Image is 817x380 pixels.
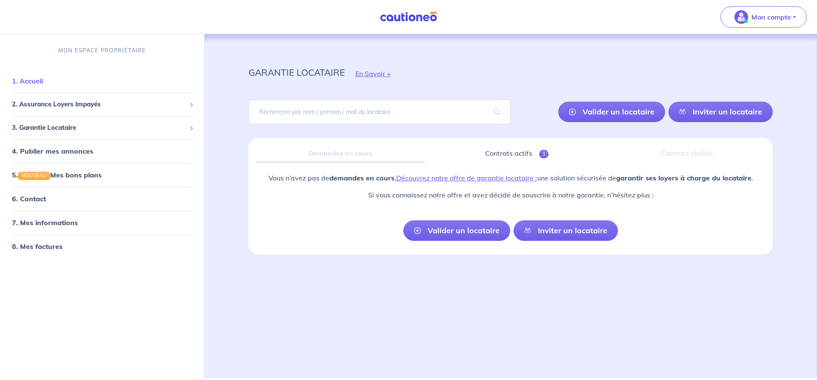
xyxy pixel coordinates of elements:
div: 4. Publier mes annonces [3,143,201,160]
div: 1. Accueil [3,73,201,90]
p: Vous n’avez pas de . une solution sécurisée de . [269,173,753,183]
a: Contrats actifs1 [432,145,602,163]
a: Inviter un locataire [668,102,773,122]
a: Découvrez notre offre de garantie locataire : [396,174,537,182]
strong: garantir ses loyers à charge du locataire [616,174,751,182]
img: illu_account_valid_menu.svg [734,10,748,24]
a: Inviter un locataire [514,220,618,241]
p: Mon compte [751,12,791,22]
img: Cautioneo [377,11,440,22]
a: 7. Mes informations [12,219,78,227]
a: 5.NOUVEAUMes bons plans [12,171,102,180]
div: 2. Assurance Loyers Impayés [3,97,201,113]
span: search [483,100,511,124]
a: 4. Publier mes annonces [12,147,93,156]
a: Valider un locataire [558,102,665,122]
a: 1. Accueil [12,77,43,86]
div: 6. Contact [3,191,201,208]
div: 8. Mes factures [3,238,201,255]
a: Valider un locataire [403,220,510,241]
span: 1 [539,150,549,158]
button: En Savoir + [345,61,402,86]
button: illu_account_valid_menu.svgMon compte [720,6,807,28]
strong: demandes en cours [329,174,394,182]
a: 6. Contact [12,195,46,203]
div: 7. Mes informations [3,214,201,231]
input: Rechercher par nom / prénom / mail du locataire [249,100,511,124]
p: garantie locataire [249,65,345,80]
p: MON ESPACE PROPRIÉTAIRE [58,46,146,54]
span: 3. Garantie Locataire [12,123,186,133]
a: 8. Mes factures [12,243,63,251]
span: 2. Assurance Loyers Impayés [12,100,186,110]
div: 5.NOUVEAUMes bons plans [3,167,201,184]
div: 3. Garantie Locataire [3,120,201,136]
p: Si vous connaissez notre offre et avez décidé de souscrire à notre garantie, n’hésitez plus : [269,190,753,200]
